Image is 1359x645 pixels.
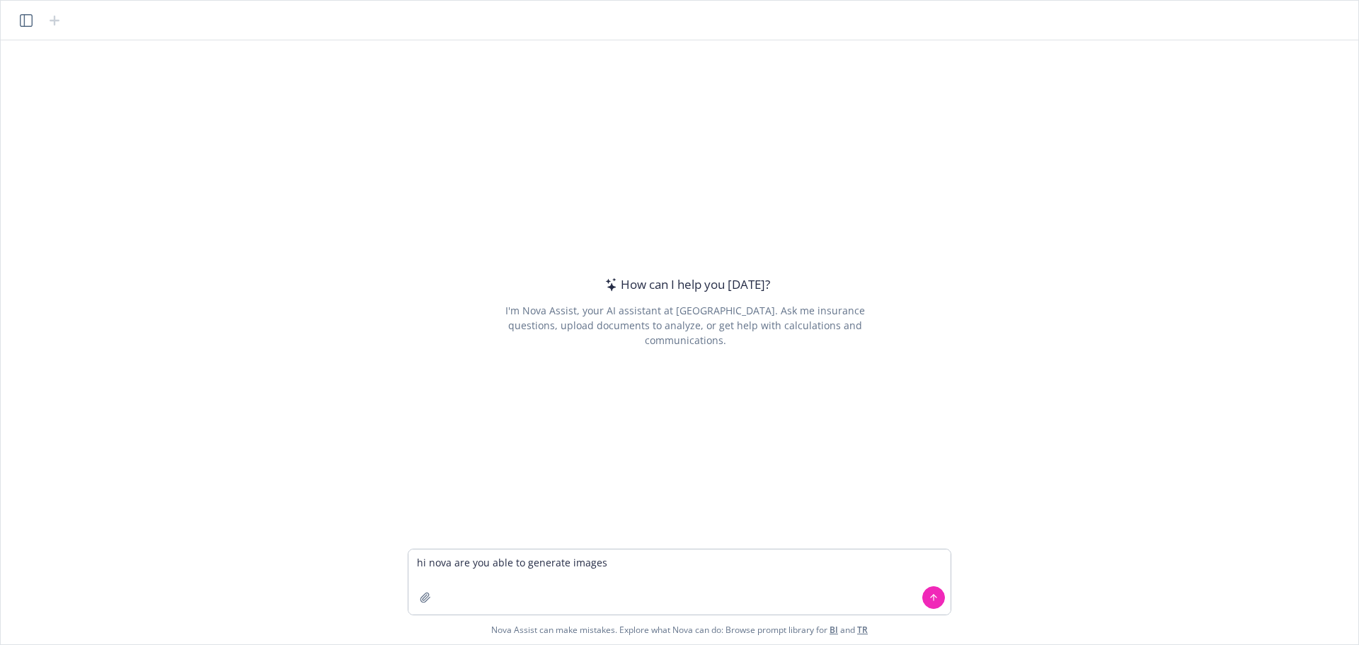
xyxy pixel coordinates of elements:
textarea: hi nova are you able to generate images [408,549,951,615]
span: Nova Assist can make mistakes. Explore what Nova can do: Browse prompt library for and [491,615,868,644]
div: How can I help you [DATE]? [601,275,770,294]
a: TR [857,624,868,636]
a: BI [830,624,838,636]
div: I'm Nova Assist, your AI assistant at [GEOGRAPHIC_DATA]. Ask me insurance questions, upload docum... [486,303,884,348]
